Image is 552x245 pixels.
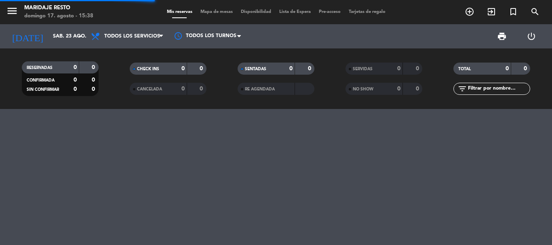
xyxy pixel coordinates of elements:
[163,10,196,14] span: Mis reservas
[92,77,97,83] strong: 0
[74,77,77,83] strong: 0
[458,67,471,71] span: TOTAL
[315,10,345,14] span: Pre-acceso
[181,86,185,92] strong: 0
[530,7,540,17] i: search
[416,86,421,92] strong: 0
[289,66,293,71] strong: 0
[497,31,507,41] span: print
[506,66,509,71] strong: 0
[24,4,93,12] div: Maridaje Resto
[6,5,18,20] button: menu
[92,86,97,92] strong: 0
[104,34,160,39] span: Todos los servicios
[345,10,390,14] span: Tarjetas de regalo
[308,66,313,71] strong: 0
[24,12,93,20] div: domingo 17. agosto - 15:38
[27,88,59,92] span: SIN CONFIRMAR
[6,5,18,17] i: menu
[75,31,85,41] i: arrow_drop_down
[457,84,467,94] i: filter_list
[487,7,496,17] i: exit_to_app
[508,7,518,17] i: turned_in_not
[27,66,53,70] span: RESERVADAS
[245,67,266,71] span: SENTADAS
[353,87,373,91] span: NO SHOW
[200,66,204,71] strong: 0
[245,87,275,91] span: RE AGENDADA
[137,87,162,91] span: CANCELADA
[524,66,529,71] strong: 0
[237,10,275,14] span: Disponibilidad
[467,84,530,93] input: Filtrar por nombre...
[516,24,546,48] div: LOG OUT
[200,86,204,92] strong: 0
[353,67,373,71] span: SERVIDAS
[397,66,400,71] strong: 0
[6,27,49,45] i: [DATE]
[527,31,536,41] i: power_settings_new
[74,86,77,92] strong: 0
[137,67,159,71] span: CHECK INS
[196,10,237,14] span: Mapa de mesas
[416,66,421,71] strong: 0
[465,7,474,17] i: add_circle_outline
[74,65,77,70] strong: 0
[27,78,55,82] span: CONFIRMADA
[275,10,315,14] span: Lista de Espera
[181,66,185,71] strong: 0
[92,65,97,70] strong: 0
[397,86,400,92] strong: 0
